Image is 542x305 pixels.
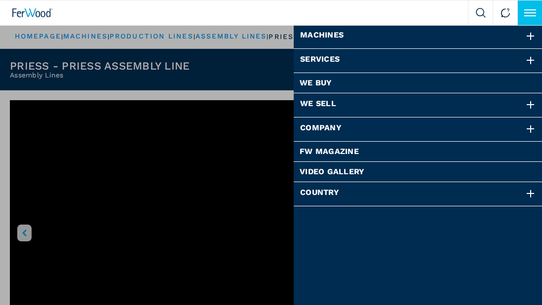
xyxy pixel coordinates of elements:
[300,148,537,155] a: FW Magazine
[300,79,537,87] a: We buy
[517,0,542,25] button: Click to toggle menu
[12,8,53,17] img: Ferwood
[300,168,537,176] a: Video Gallery
[476,8,486,18] img: Search
[501,8,510,18] img: Contact us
